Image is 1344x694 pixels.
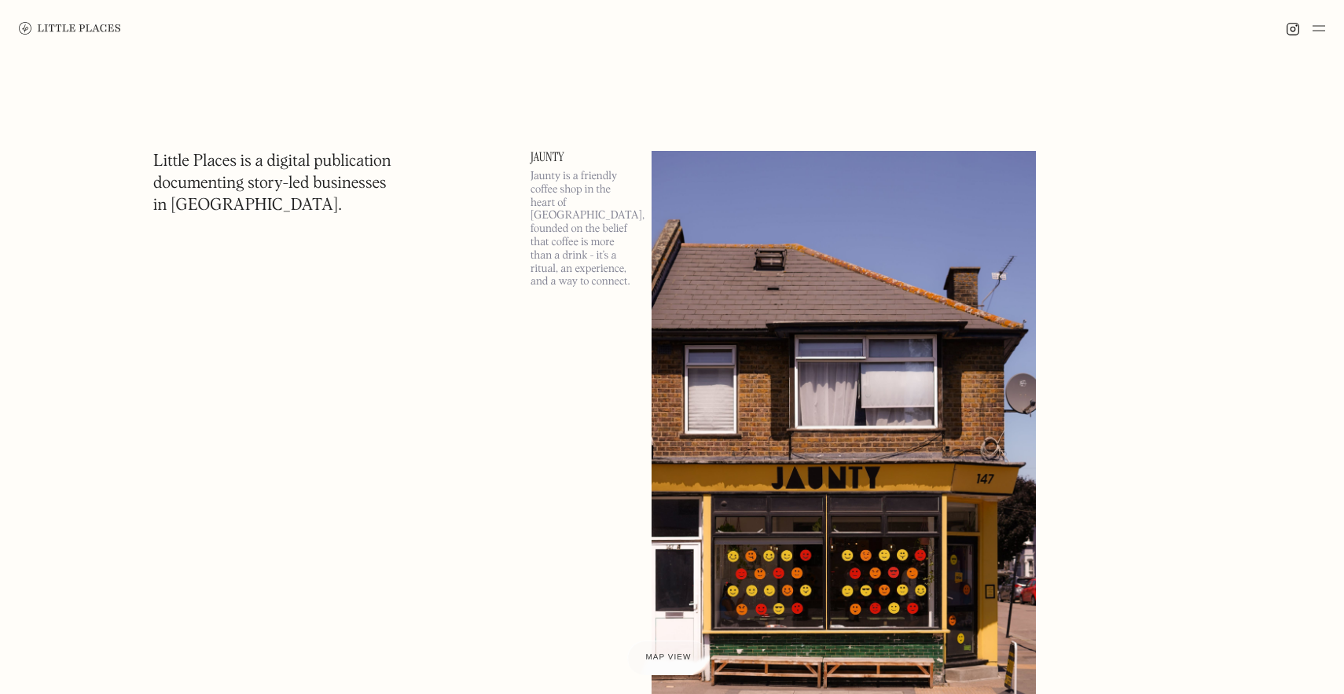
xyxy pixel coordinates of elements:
a: Map view [627,641,711,675]
a: Jaunty [531,151,633,163]
span: Map view [646,653,692,662]
h1: Little Places is a digital publication documenting story-led businesses in [GEOGRAPHIC_DATA]. [153,151,391,217]
p: Jaunty is a friendly coffee shop in the heart of [GEOGRAPHIC_DATA], founded on the belief that co... [531,170,633,288]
